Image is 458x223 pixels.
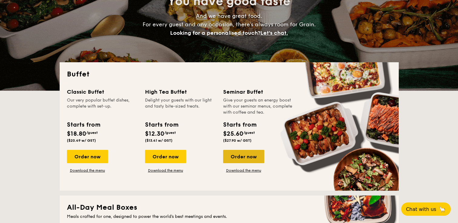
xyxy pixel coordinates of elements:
[145,120,178,129] div: Starts from
[223,88,294,96] div: Seminar Buffet
[67,97,138,115] div: Our very popular buffet dishes, complete with set-up.
[67,88,138,96] div: Classic Buffet
[145,97,216,115] div: Delight your guests with our light and tasty bite-sized treats.
[145,168,186,173] a: Download the menu
[67,203,391,212] h2: All-Day Meal Boxes
[145,88,216,96] div: High Tea Buffet
[223,150,264,163] div: Order now
[145,138,173,143] span: ($13.41 w/ GST)
[170,30,260,36] span: Looking for a personalised touch?
[223,120,256,129] div: Starts from
[67,150,108,163] div: Order now
[439,206,446,213] span: 🦙
[67,69,391,79] h2: Buffet
[406,206,436,212] span: Chat with us
[145,150,186,163] div: Order now
[260,30,288,36] span: Let's chat.
[243,131,255,135] span: /guest
[67,214,391,220] div: Meals crafted for one, designed to power the world's best meetings and events.
[164,131,176,135] span: /guest
[67,168,108,173] a: Download the menu
[143,13,316,36] span: And we have great food. For every guest and any occasion, there’s always room for Grain.
[67,120,100,129] div: Starts from
[223,130,243,137] span: $25.60
[223,97,294,115] div: Give your guests an energy boost with our seminar menus, complete with coffee and tea.
[145,130,164,137] span: $12.30
[401,202,451,216] button: Chat with us🦙
[223,168,264,173] a: Download the menu
[67,138,96,143] span: ($20.49 w/ GST)
[86,131,98,135] span: /guest
[67,130,86,137] span: $18.80
[223,138,252,143] span: ($27.90 w/ GST)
